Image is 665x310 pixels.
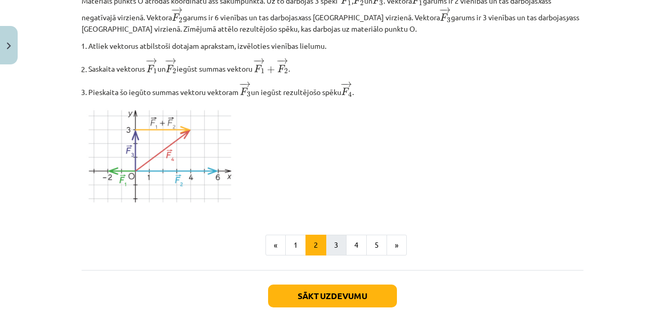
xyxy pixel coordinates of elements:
[268,285,397,307] button: Sākt uzdevumu
[387,235,407,255] button: »
[165,58,172,64] span: −
[265,235,286,255] button: «
[267,65,275,73] span: +
[340,82,348,87] span: −
[255,58,265,64] span: →
[147,58,157,64] span: →
[171,7,179,12] span: −
[298,13,301,22] i: x
[153,69,157,74] span: 1
[341,88,349,95] span: F
[254,65,262,72] span: F
[172,14,180,21] span: F
[348,1,351,6] span: 1
[88,41,583,51] p: Atliek vektorus atbilstoši dotajam aprakstam, izvēloties vienības lielumu.
[172,69,176,74] span: 2
[366,235,387,255] button: 5
[447,18,450,23] span: 3
[172,7,183,12] span: →
[441,7,451,12] span: →
[278,58,288,64] span: →
[241,82,251,87] span: →
[326,235,347,255] button: 3
[261,69,264,74] span: 1
[440,14,448,21] span: F
[342,82,352,87] span: →
[179,18,182,23] span: 2
[277,65,285,72] span: F
[82,235,583,255] nav: Page navigation example
[88,81,583,98] p: Pieskaita šo iegūto summas vektoru vektoram ​​ un iegūst rezultējošo spēku .
[88,58,583,75] p: Saskaita vektorus ​​ un iegūst summas vektoru ​​ .
[247,92,250,97] span: 3
[285,235,306,255] button: 1
[276,58,284,64] span: −
[439,7,447,12] span: −
[145,58,153,64] span: −
[419,1,422,6] span: 1
[566,13,569,22] i: y
[284,69,288,74] span: 2
[239,82,247,87] span: −
[166,58,177,64] span: →
[147,65,154,72] span: F
[253,58,261,64] span: −
[166,65,174,72] span: F
[348,91,352,97] span: 4
[240,88,248,95] span: F
[379,1,383,6] span: 3
[360,1,364,6] span: 2
[346,235,367,255] button: 4
[305,235,326,255] button: 2
[7,43,11,49] img: icon-close-lesson-0947bae3869378f0d4975bcd49f059093ad1ed9edebbc8119c70593378902aed.svg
